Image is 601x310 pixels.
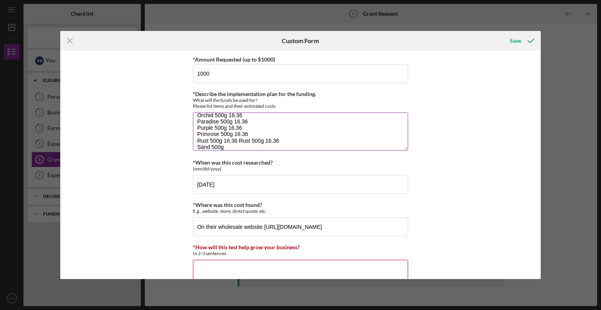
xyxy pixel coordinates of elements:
[193,166,408,172] div: (mm/dd/yyyy)
[282,37,319,44] h6: Custom Form
[510,33,521,49] div: Save
[193,201,262,208] label: *Where was this cost found?
[193,208,408,214] div: E.g., website, store, direct quote, etc.
[193,91,316,97] label: *Describe the implementation plan for the funding.
[193,244,300,250] label: *How will this test help grow your business?
[502,33,541,49] button: Save
[193,97,408,109] div: What will the funds be used for? Please list items and their estimated costs
[193,56,275,63] label: *Amount Requested (up to $1000)
[193,112,408,150] textarea: This list below will be the color of the roving, quantity and then price: Fir 100g 3.74 Sunrise 5...
[193,159,273,166] label: *When was this cost researched?
[193,250,408,256] div: In 2-3 sentences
